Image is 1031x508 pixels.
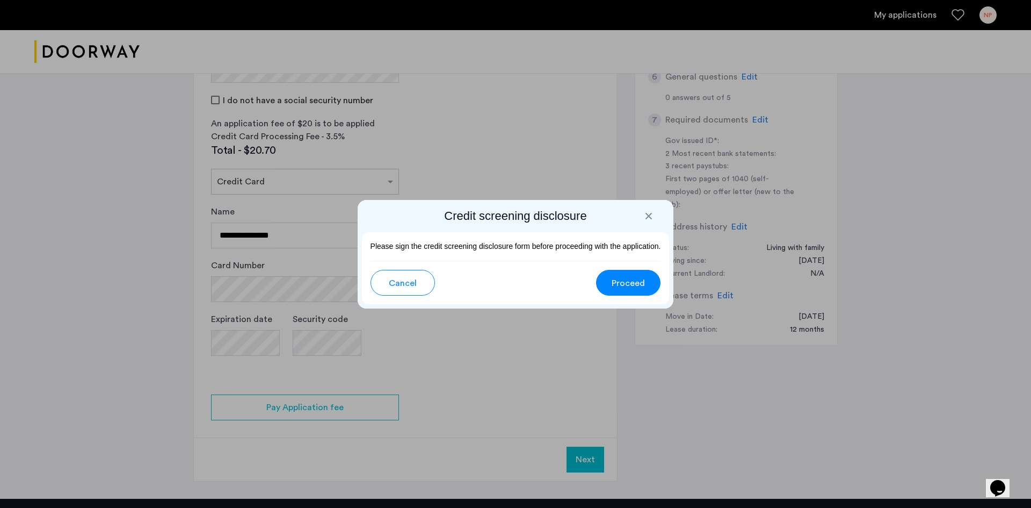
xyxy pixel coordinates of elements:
button: button [596,270,660,296]
span: Proceed [612,277,645,290]
iframe: chat widget [986,465,1020,497]
button: button [371,270,435,296]
h2: Credit screening disclosure [362,209,670,224]
span: Cancel [389,277,417,290]
p: Please sign the credit screening disclosure form before proceeding with the application. [371,241,661,252]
